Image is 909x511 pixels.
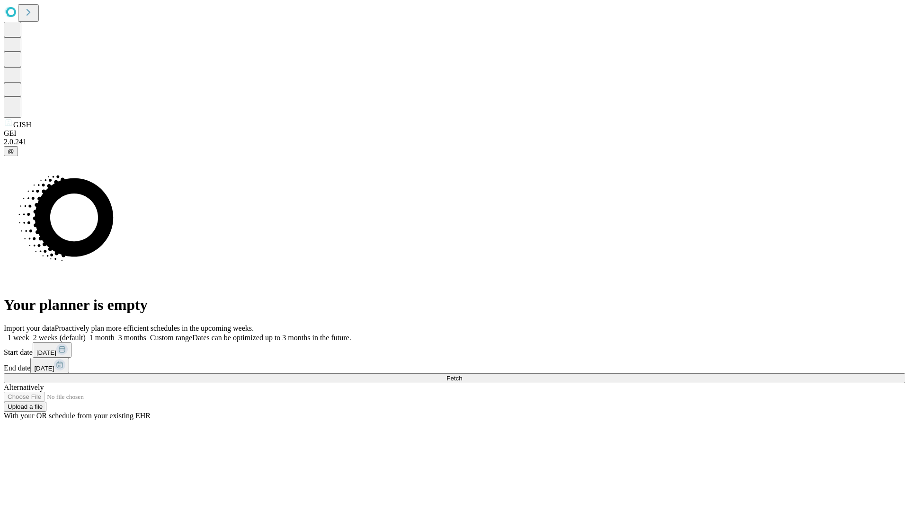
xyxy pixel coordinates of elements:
span: Custom range [150,334,192,342]
span: [DATE] [34,365,54,372]
div: GEI [4,129,905,138]
button: [DATE] [33,342,71,358]
span: Fetch [446,375,462,382]
button: [DATE] [30,358,69,373]
span: 1 week [8,334,29,342]
span: @ [8,148,14,155]
span: [DATE] [36,349,56,356]
div: Start date [4,342,905,358]
div: End date [4,358,905,373]
span: 1 month [89,334,115,342]
h1: Your planner is empty [4,296,905,314]
span: 2 weeks (default) [33,334,86,342]
span: GJSH [13,121,31,129]
button: Upload a file [4,402,46,412]
span: Alternatively [4,383,44,391]
span: Proactively plan more efficient schedules in the upcoming weeks. [55,324,254,332]
span: With your OR schedule from your existing EHR [4,412,151,420]
span: Dates can be optimized up to 3 months in the future. [192,334,351,342]
span: 3 months [118,334,146,342]
div: 2.0.241 [4,138,905,146]
button: @ [4,146,18,156]
button: Fetch [4,373,905,383]
span: Import your data [4,324,55,332]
